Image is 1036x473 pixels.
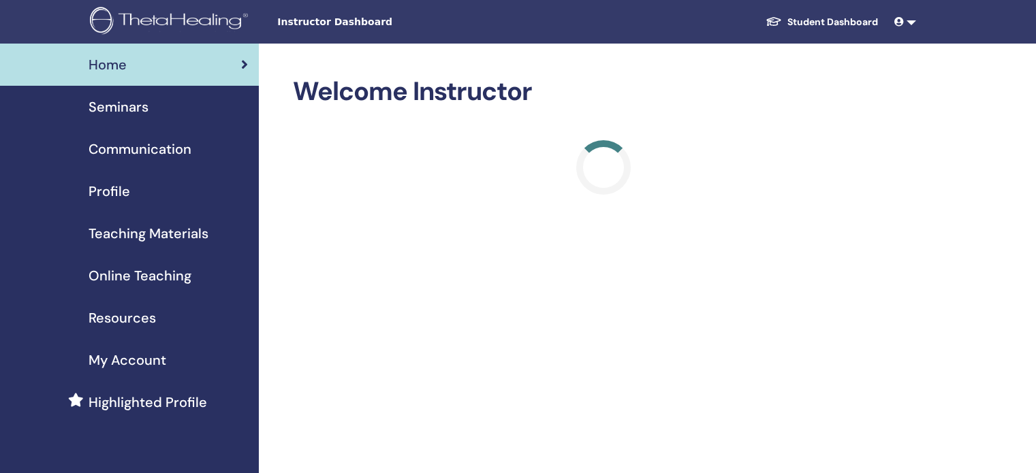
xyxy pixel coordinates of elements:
a: Student Dashboard [755,10,889,35]
span: Home [89,54,127,75]
h2: Welcome Instructor [293,76,913,108]
span: Teaching Materials [89,223,208,244]
img: logo.png [90,7,253,37]
span: Resources [89,308,156,328]
span: Online Teaching [89,265,191,286]
span: Instructor Dashboard [277,15,482,29]
span: Seminars [89,97,148,117]
span: Communication [89,139,191,159]
img: graduation-cap-white.svg [766,16,782,27]
span: Profile [89,181,130,201]
span: My Account [89,350,166,370]
span: Highlighted Profile [89,392,207,412]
